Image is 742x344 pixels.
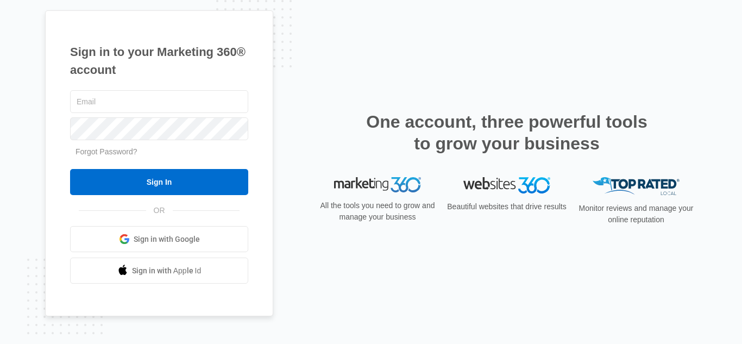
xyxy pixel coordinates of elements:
input: Email [70,90,248,113]
span: Sign in with Google [134,234,200,245]
h2: One account, three powerful tools to grow your business [363,111,651,154]
img: Websites 360 [463,177,550,193]
a: Forgot Password? [76,147,137,156]
img: Marketing 360 [334,177,421,192]
p: All the tools you need to grow and manage your business [317,200,438,223]
span: Sign in with Apple Id [132,265,202,277]
span: OR [146,205,173,216]
p: Beautiful websites that drive results [446,201,568,212]
a: Sign in with Google [70,226,248,252]
img: Top Rated Local [593,177,680,195]
input: Sign In [70,169,248,195]
p: Monitor reviews and manage your online reputation [575,203,697,226]
a: Sign in with Apple Id [70,258,248,284]
h1: Sign in to your Marketing 360® account [70,43,248,79]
